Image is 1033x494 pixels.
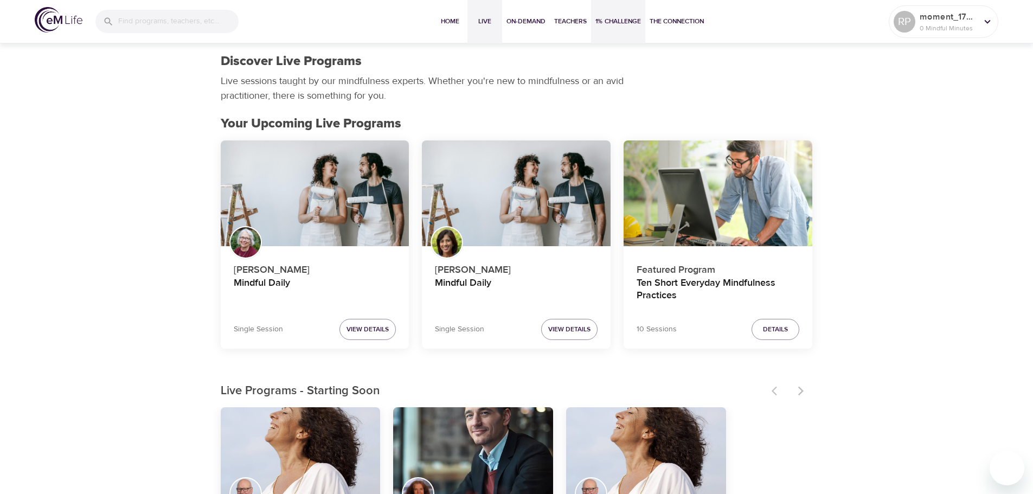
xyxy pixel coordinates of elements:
[234,324,283,335] p: Single Session
[637,258,799,277] p: Featured Program
[990,451,1024,485] iframe: Button to launch messaging window
[234,277,396,303] h4: Mindful Daily
[221,140,409,247] button: Mindful Daily
[650,16,704,27] span: The Connection
[894,11,915,33] div: RP
[435,277,598,303] h4: Mindful Daily
[221,116,813,132] h2: Your Upcoming Live Programs
[541,319,598,340] button: View Details
[637,277,799,303] h4: Ten Short Everyday Mindfulness Practices
[435,324,484,335] p: Single Session
[637,324,677,335] p: 10 Sessions
[595,16,641,27] span: 1% Challenge
[435,258,598,277] p: [PERSON_NAME]
[347,324,389,335] span: View Details
[506,16,546,27] span: On-Demand
[472,16,498,27] span: Live
[554,16,587,27] span: Teachers
[339,319,396,340] button: View Details
[35,7,82,33] img: logo
[221,382,765,400] p: Live Programs - Starting Soon
[920,23,977,33] p: 0 Mindful Minutes
[221,74,627,103] p: Live sessions taught by our mindfulness experts. Whether you're new to mindfulness or an avid pra...
[234,258,396,277] p: [PERSON_NAME]
[763,324,788,335] span: Details
[752,319,799,340] button: Details
[118,10,239,33] input: Find programs, teachers, etc...
[221,54,362,69] h1: Discover Live Programs
[548,324,591,335] span: View Details
[437,16,463,27] span: Home
[920,10,977,23] p: moment_1757431527
[422,140,611,247] button: Mindful Daily
[624,140,812,247] button: Ten Short Everyday Mindfulness Practices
